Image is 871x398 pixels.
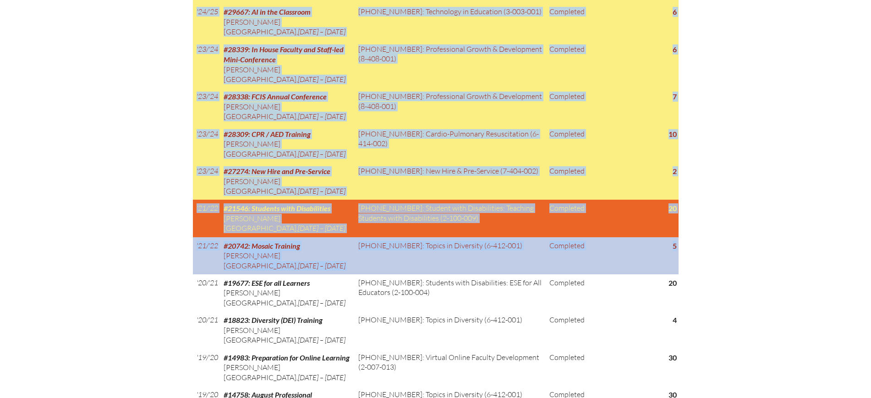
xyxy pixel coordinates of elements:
[193,3,220,40] td: '24/'25
[298,224,345,233] span: [DATE] – [DATE]
[224,7,311,16] span: #29667: AI in the Classroom
[224,241,300,250] span: #20742: Mosaic Training
[193,163,220,200] td: '23/'24
[193,88,220,125] td: '23/'24
[673,167,677,175] strong: 2
[224,353,350,362] span: #14983: Preparation for Online Learning
[298,261,345,270] span: [DATE] – [DATE]
[546,88,595,125] td: Completed
[220,237,355,274] td: ,
[546,41,595,88] td: Completed
[193,41,220,88] td: '23/'24
[298,75,345,84] span: [DATE] – [DATE]
[224,204,330,213] span: #21546: Students with Disabilities
[224,139,296,158] span: [PERSON_NAME][GEOGRAPHIC_DATA]
[546,237,595,274] td: Completed
[355,41,546,88] td: [PHONE_NUMBER]: Professional Growth & Development (8-408-001)
[355,163,546,200] td: [PHONE_NUMBER]: New Hire & Pre-Service (7-404-002)
[673,316,677,324] strong: 4
[220,349,355,386] td: ,
[668,353,677,362] strong: 30
[193,349,220,386] td: '19/'20
[355,88,546,125] td: [PHONE_NUMBER]: Professional Growth & Development (8-408-001)
[224,177,296,196] span: [PERSON_NAME][GEOGRAPHIC_DATA]
[673,45,677,54] strong: 6
[298,27,345,36] span: [DATE] – [DATE]
[355,3,546,40] td: [PHONE_NUMBER]: Technology in Education (3-003-001)
[224,288,296,307] span: [PERSON_NAME][GEOGRAPHIC_DATA]
[298,373,345,382] span: [DATE] – [DATE]
[224,363,296,382] span: [PERSON_NAME][GEOGRAPHIC_DATA]
[298,335,345,344] span: [DATE] – [DATE]
[224,326,296,344] span: [PERSON_NAME][GEOGRAPHIC_DATA]
[355,125,546,163] td: [PHONE_NUMBER]: Cardio-Pulmonary Resuscitation (6-414-002)
[355,237,546,274] td: [PHONE_NUMBER]: Topics in Diversity (6-412-001)
[193,311,220,349] td: '20/'21
[193,200,220,237] td: '21/'22
[224,17,296,36] span: [PERSON_NAME][GEOGRAPHIC_DATA]
[546,311,595,349] td: Completed
[193,274,220,311] td: '20/'21
[298,298,345,307] span: [DATE] – [DATE]
[546,200,595,237] td: Completed
[220,3,355,40] td: ,
[220,41,355,88] td: ,
[668,204,677,213] strong: 20
[220,163,355,200] td: ,
[298,149,345,158] span: [DATE] – [DATE]
[224,45,344,64] span: #28339: In House Faculty and Staff-led Mini-Conference
[224,65,296,84] span: [PERSON_NAME][GEOGRAPHIC_DATA]
[298,186,345,196] span: [DATE] – [DATE]
[546,163,595,200] td: Completed
[224,316,323,324] span: #18823: Diversity (DEI) Training
[546,125,595,163] td: Completed
[220,200,355,237] td: ,
[355,274,546,311] td: [PHONE_NUMBER]: Students with Disabilities: ESE for All Educators (2-100-004)
[224,278,310,287] span: #19677: ESE for all Learners
[224,92,327,101] span: #28338: FCIS Annual Conference
[224,130,311,138] span: #28309: CPR / AED Training
[224,251,296,270] span: [PERSON_NAME][GEOGRAPHIC_DATA]
[224,167,330,175] span: #27274: New Hire and Pre-Service
[673,7,677,16] strong: 6
[193,237,220,274] td: '21/'22
[668,130,677,138] strong: 10
[220,274,355,311] td: ,
[546,274,595,311] td: Completed
[546,349,595,386] td: Completed
[193,125,220,163] td: '23/'24
[673,92,677,101] strong: 7
[355,200,546,237] td: [PHONE_NUMBER]: Student with Disabilities: Teaching Students with Disabilities (2-100-009)
[220,311,355,349] td: ,
[546,3,595,40] td: Completed
[224,102,296,121] span: [PERSON_NAME][GEOGRAPHIC_DATA]
[298,112,345,121] span: [DATE] – [DATE]
[673,241,677,250] strong: 5
[220,125,355,163] td: ,
[355,311,546,349] td: [PHONE_NUMBER]: Topics in Diversity (6-412-001)
[668,278,677,287] strong: 20
[355,349,546,386] td: [PHONE_NUMBER]: Virtual Online Faculty Development (2-007-013)
[220,88,355,125] td: ,
[224,214,296,233] span: [PERSON_NAME][GEOGRAPHIC_DATA]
